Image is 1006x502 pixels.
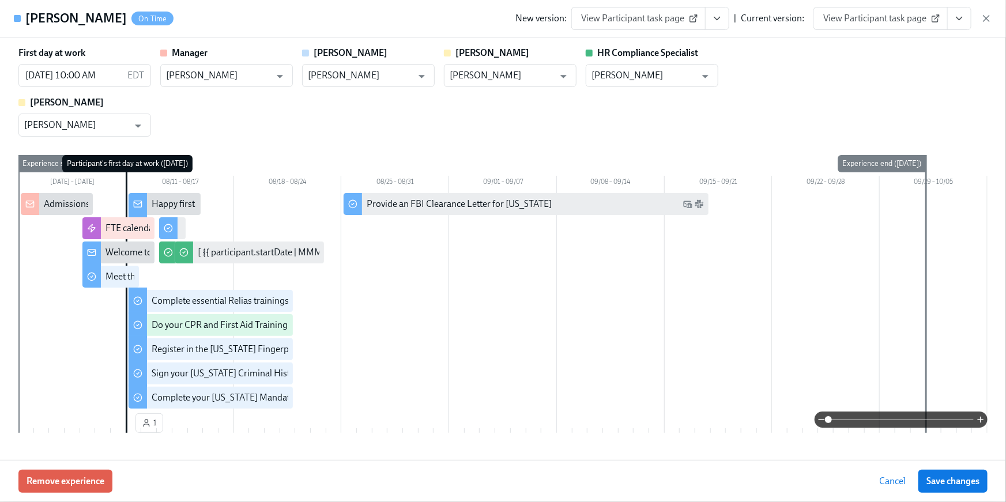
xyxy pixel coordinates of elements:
[555,67,572,85] button: Open
[813,7,948,30] a: View Participant task page
[172,47,208,58] strong: Manager
[18,47,85,59] label: First day at work
[367,198,552,210] div: Provide an FBI Clearance Letter for [US_STATE]
[918,470,988,493] button: Save changes
[18,176,126,191] div: [DATE] – [DATE]
[823,13,938,24] span: View Participant task page
[455,47,529,58] strong: [PERSON_NAME]
[314,47,387,58] strong: [PERSON_NAME]
[695,199,704,209] svg: Slack
[696,67,714,85] button: Open
[106,270,165,283] div: Meet the team!
[62,155,193,172] div: Participant's first day at work ([DATE])
[152,295,289,307] div: Complete essential Relias trainings
[871,470,914,493] button: Cancel
[705,7,729,30] button: View task page
[131,14,174,23] span: On Time
[198,246,535,259] div: [ {{ participant.startDate | MMM Do }} Cohort] Confirm when cleared to conduct BPSes
[734,12,736,25] div: |
[18,155,108,172] div: Experience start ([DATE])
[879,475,906,487] span: Cancel
[880,176,988,191] div: 09/29 – 10/05
[581,13,696,24] span: View Participant task page
[947,7,971,30] button: View task page
[30,97,104,108] strong: [PERSON_NAME]
[683,199,692,209] svg: Work Email
[571,7,706,30] a: View Participant task page
[127,69,144,82] p: EDT
[44,198,217,210] div: Admissions/Intake New Hire cleared to start
[25,10,127,27] h4: [PERSON_NAME]
[515,12,567,25] div: New version:
[152,343,329,356] div: Register in the [US_STATE] Fingerprint Portal
[271,67,289,85] button: Open
[106,222,241,235] div: FTE calendar invitations for week 1
[152,391,371,404] div: Complete your [US_STATE] Mandated Reporter Training
[152,198,213,210] div: Happy first day!
[106,246,250,259] div: Welcome to the Charlie Health team!
[597,47,698,58] strong: HR Compliance Specialist
[126,176,234,191] div: 08/11 – 08/17
[152,367,337,380] div: Sign your [US_STATE] Criminal History Affidavit
[413,67,431,85] button: Open
[665,176,773,191] div: 09/15 – 09/21
[838,155,926,172] div: Experience end ([DATE])
[18,470,112,493] button: Remove experience
[926,475,979,487] span: Save changes
[152,319,288,331] div: Do your CPR and First Aid Training
[234,176,342,191] div: 08/18 – 08/24
[772,176,880,191] div: 09/22 – 09/28
[341,176,449,191] div: 08/25 – 08/31
[449,176,557,191] div: 09/01 – 09/07
[557,176,665,191] div: 09/08 – 09/14
[27,475,104,487] span: Remove experience
[129,117,147,135] button: Open
[741,12,804,25] div: Current version:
